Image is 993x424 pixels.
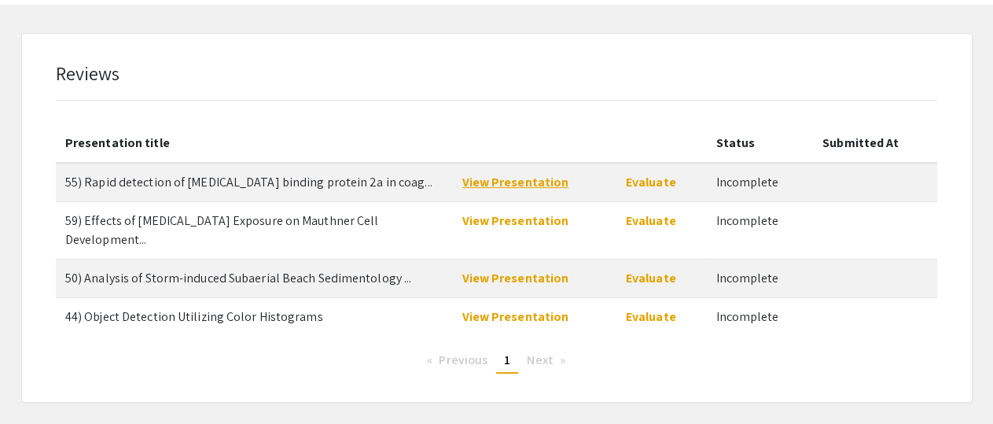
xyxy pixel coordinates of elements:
th: Submitted At [813,124,937,163]
a: Evaluate [626,270,676,286]
iframe: Chat [12,353,67,412]
a: View Presentation [462,308,568,325]
span: Reviews [56,61,120,86]
span: 55) Rapid detection of penicillin binding protein 2a in coagulase negative Staphylococcus species [65,174,432,190]
th: Status [706,124,813,163]
span: 44) Object Detection Utilizing Color Histograms [65,308,323,325]
a: View Presentation [462,174,568,190]
span: 1 [504,352,510,368]
a: Evaluate [626,308,676,325]
span: Next [527,352,553,368]
a: Evaluate [626,212,676,229]
a: View Presentation [462,270,568,286]
a: Evaluate [626,174,676,190]
td: Incomplete [706,163,813,202]
th: Presentation title [56,124,453,163]
a: View Presentation [462,212,568,229]
td: Incomplete [706,259,813,297]
td: Incomplete [706,297,813,336]
span: 59) Effects of Ethanol Exposure on Mauthner Cell Development and Escape Behavior in Zebrafish&nbsp; [65,212,379,248]
span: Previous [439,352,487,368]
ul: Pagination [68,348,925,374]
span: 50) Analysis of Storm-induced Subaerial Beach Sedimentology Change Using Sediment Cores to Evalua... [65,270,411,286]
td: Incomplete [706,201,813,259]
